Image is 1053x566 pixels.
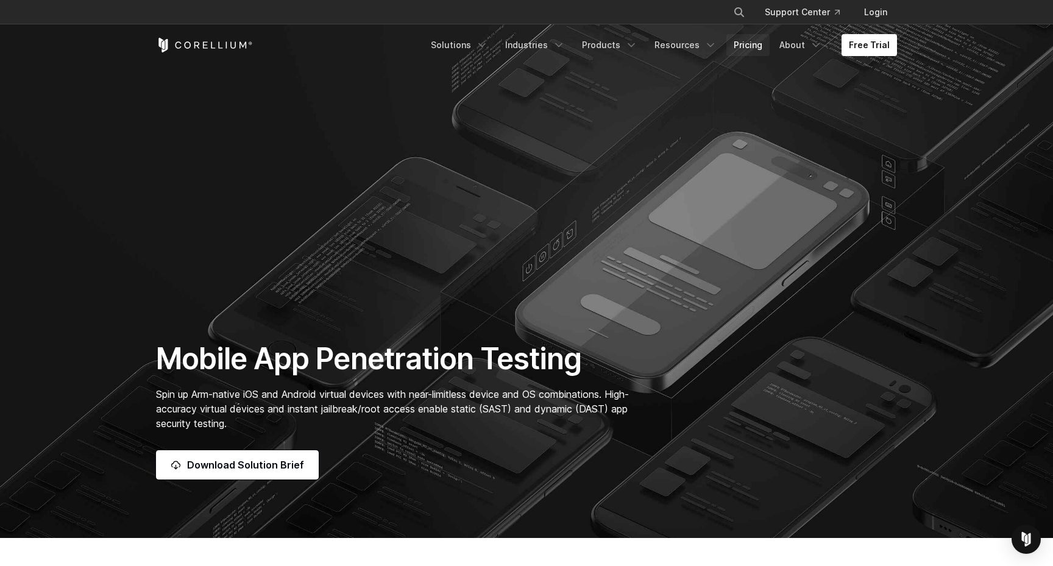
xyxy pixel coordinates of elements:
[842,34,897,56] a: Free Trial
[424,34,897,56] div: Navigation Menu
[647,34,724,56] a: Resources
[156,38,253,52] a: Corellium Home
[156,450,319,479] a: Download Solution Brief
[1012,525,1041,554] div: Open Intercom Messenger
[156,388,629,430] span: Spin up Arm-native iOS and Android virtual devices with near-limitless device and OS combinations...
[424,34,495,56] a: Solutions
[575,34,645,56] a: Products
[755,1,849,23] a: Support Center
[718,1,897,23] div: Navigation Menu
[854,1,897,23] a: Login
[772,34,829,56] a: About
[726,34,770,56] a: Pricing
[187,458,304,472] span: Download Solution Brief
[728,1,750,23] button: Search
[156,341,642,377] h1: Mobile App Penetration Testing
[498,34,572,56] a: Industries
